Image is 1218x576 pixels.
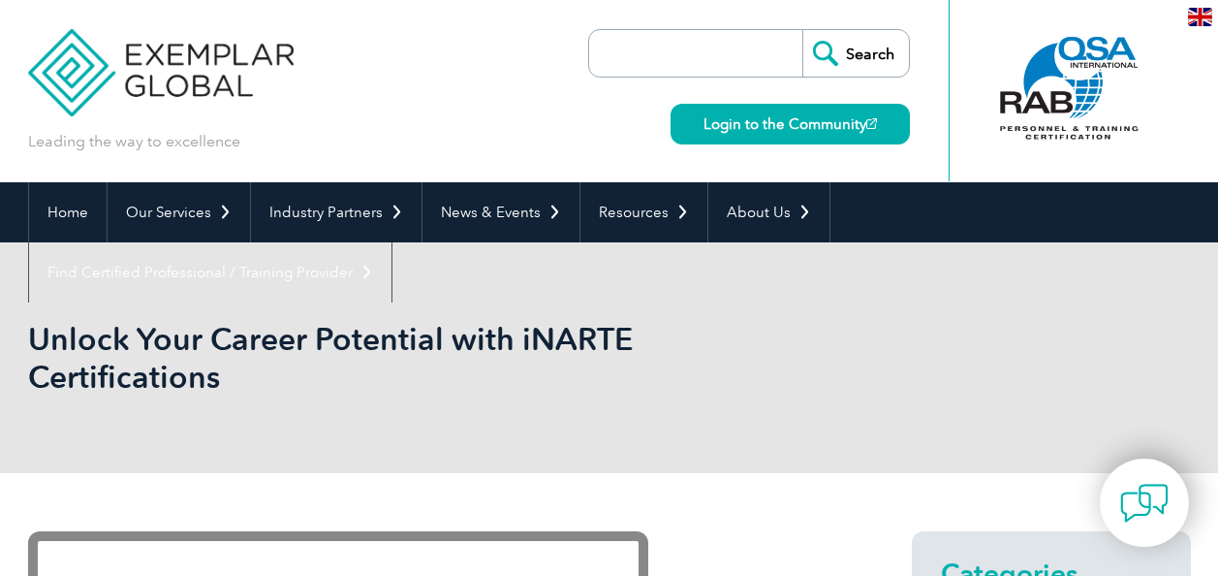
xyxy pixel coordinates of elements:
img: open_square.png [866,118,877,129]
a: About Us [708,182,829,242]
p: Leading the way to excellence [28,131,240,152]
a: Find Certified Professional / Training Provider [29,242,391,303]
a: Our Services [108,182,250,242]
img: contact-chat.png [1120,479,1169,528]
h1: Unlock Your Career Potential with iNARTE Certifications [28,320,772,396]
a: News & Events [422,182,579,242]
a: Home [29,182,107,242]
a: Resources [580,182,707,242]
a: Industry Partners [251,182,422,242]
img: en [1188,8,1212,26]
input: Search [802,30,909,77]
a: Login to the Community [671,104,910,144]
